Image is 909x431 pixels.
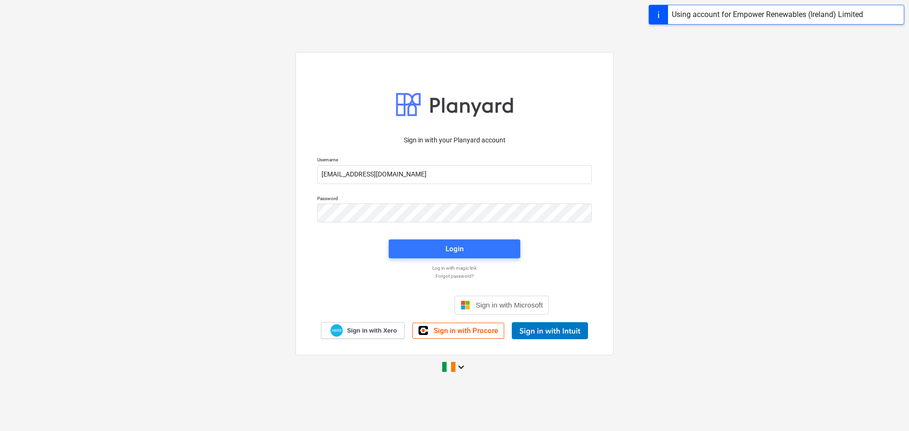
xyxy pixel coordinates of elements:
[412,323,504,339] a: Sign in with Procore
[312,273,597,279] a: Forgot password?
[446,243,463,255] div: Login
[317,195,592,203] p: Password
[434,326,498,335] span: Sign in with Procore
[317,165,592,184] input: Username
[321,322,405,339] a: Sign in with Xero
[312,265,597,271] a: Log in with magic link
[455,361,467,373] i: keyboard_arrow_down
[672,9,863,20] div: Using account for Empower Renewables (Ireland) Limited
[476,301,543,309] span: Sign in with Microsoft
[330,324,343,337] img: Xero logo
[356,295,452,316] iframe: Sign in with Google Button
[461,300,470,310] img: Microsoft logo
[317,135,592,145] p: Sign in with your Planyard account
[347,326,397,335] span: Sign in with Xero
[317,157,592,165] p: Username
[389,239,520,258] button: Login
